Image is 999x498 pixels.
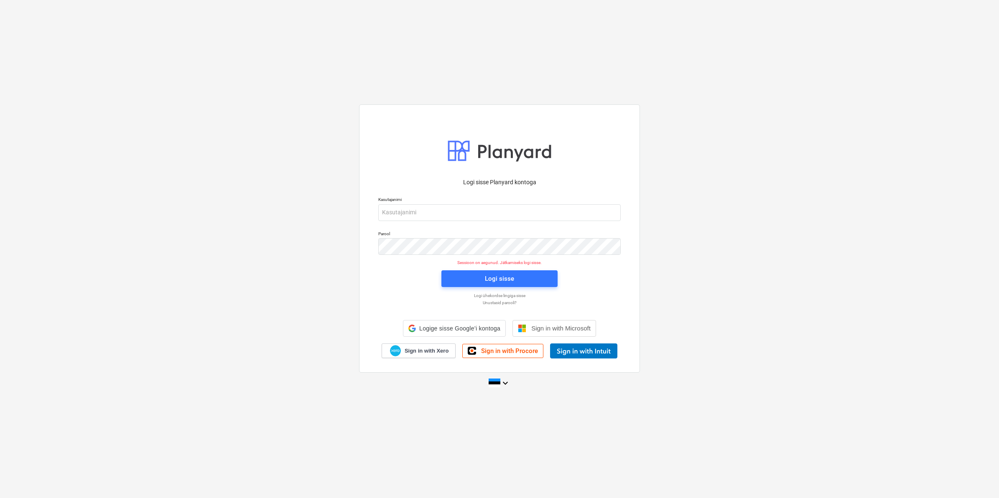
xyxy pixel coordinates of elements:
span: Logige sisse Google’i kontoga [419,325,500,332]
div: Logi sisse [485,273,514,284]
i: keyboard_arrow_down [500,378,510,388]
p: Parool [378,231,621,238]
button: Logi sisse [441,270,558,287]
a: Sign in with Xero [382,343,456,358]
span: Sign in with Procore [481,347,538,355]
img: Xero logo [390,345,401,356]
a: Sign in with Procore [462,344,543,358]
p: Sessioon on aegunud. Jätkamiseks logi sisse. [373,260,626,265]
p: Logi sisse Planyard kontoga [378,178,621,187]
a: Logi ühekordse lingiga sisse [374,293,625,298]
p: Kasutajanimi [378,197,621,204]
span: Sign in with Microsoft [531,325,591,332]
a: Unustasid parooli? [374,300,625,305]
input: Kasutajanimi [378,204,621,221]
img: Microsoft logo [518,324,526,333]
div: Logige sisse Google’i kontoga [403,320,506,337]
span: Sign in with Xero [405,347,449,355]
